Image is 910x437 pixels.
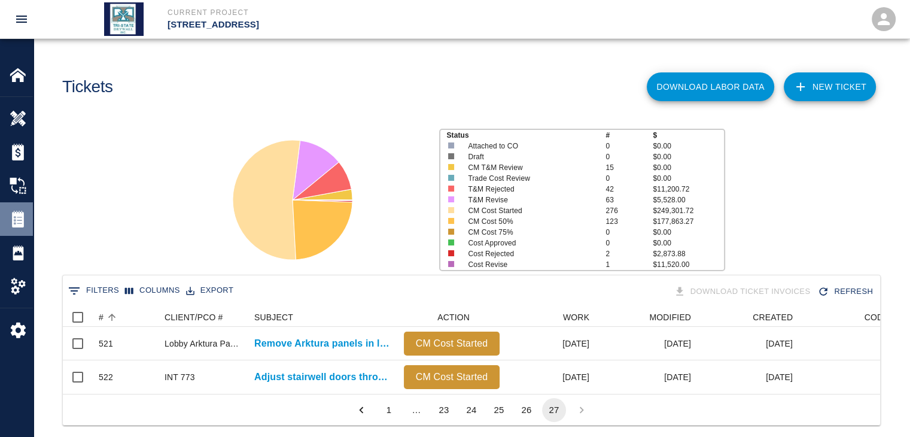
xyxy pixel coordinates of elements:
[468,173,592,184] p: Trade Cost Review
[595,308,697,327] div: MODIFIED
[605,238,653,248] p: 0
[122,281,183,300] button: Select columns
[784,72,876,101] a: NEW TICKET
[432,398,456,422] button: Go to page 23
[653,248,723,259] p: $2,873.88
[398,308,506,327] div: ACTION
[487,398,511,422] button: Go to page 25
[468,184,592,195] p: T&M Rejected
[468,227,592,238] p: CM Cost 75%
[468,238,592,248] p: Cost Approved
[697,360,799,394] div: [DATE]
[605,162,653,173] p: 15
[605,248,653,259] p: 2
[653,227,723,238] p: $0.00
[605,151,653,162] p: 0
[647,72,774,101] button: Download Labor Data
[165,338,242,350] div: Lobby Arktura Panel Removal
[653,151,723,162] p: $0.00
[605,130,653,141] p: #
[653,173,723,184] p: $0.00
[653,141,723,151] p: $0.00
[459,398,483,422] button: Go to page 24
[168,7,520,18] p: Current Project
[248,308,398,327] div: SUBJECT
[605,184,653,195] p: 42
[605,216,653,227] p: 123
[515,398,538,422] button: Go to page 26
[605,259,653,270] p: 1
[93,308,159,327] div: #
[7,5,36,34] button: open drawer
[99,371,113,383] div: 522
[653,195,723,205] p: $5,528.00
[653,162,723,173] p: $0.00
[165,371,195,383] div: INT 773
[563,308,589,327] div: WORK
[799,308,900,327] div: CODES
[168,18,520,32] p: [STREET_ADDRESS]
[99,338,113,350] div: 521
[815,281,878,302] div: Refresh the list
[437,308,470,327] div: ACTION
[595,360,697,394] div: [DATE]
[506,308,595,327] div: WORK
[506,360,595,394] div: [DATE]
[183,281,236,300] button: Export
[653,238,723,248] p: $0.00
[468,248,592,259] p: Cost Rejected
[697,327,799,360] div: [DATE]
[653,184,723,195] p: $11,200.72
[697,308,799,327] div: CREATED
[653,130,723,141] p: $
[605,195,653,205] p: 63
[165,308,223,327] div: CLIENT/PCO #
[254,336,392,351] a: Remove Arktura panels in lobby and cut drywall out to...
[468,216,592,227] p: CM Cost 50%
[404,403,428,416] div: …
[605,205,653,216] p: 276
[542,398,566,422] button: page 27
[864,308,894,327] div: CODES
[506,327,595,360] div: [DATE]
[99,308,104,327] div: #
[605,227,653,238] p: 0
[104,2,144,36] img: Tri State Drywall
[468,141,592,151] p: Attached to CO
[348,398,595,422] nav: pagination navigation
[254,308,293,327] div: SUBJECT
[605,141,653,151] p: 0
[595,327,697,360] div: [DATE]
[254,370,392,384] a: Adjust stairwell doors throughout building due to pressure difference at...
[815,281,878,302] button: Refresh
[65,281,122,301] button: Show filters
[653,259,723,270] p: $11,520.00
[468,151,592,162] p: Draft
[605,173,653,184] p: 0
[649,308,691,327] div: MODIFIED
[468,259,592,270] p: Cost Revise
[468,205,592,216] p: CM Cost Started
[377,398,401,422] button: Go to page 1
[446,130,605,141] p: Status
[850,380,910,437] iframe: Chat Widget
[104,309,120,326] button: Sort
[62,77,113,97] h1: Tickets
[753,308,793,327] div: CREATED
[409,336,495,351] p: CM Cost Started
[653,205,723,216] p: $249,301.72
[653,216,723,227] p: $177,863.27
[468,162,592,173] p: CM T&M Review
[159,308,248,327] div: CLIENT/PCO #
[349,398,373,422] button: Go to previous page
[409,370,495,384] p: CM Cost Started
[671,281,815,302] div: Tickets download in groups of 15
[468,195,592,205] p: T&M Revise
